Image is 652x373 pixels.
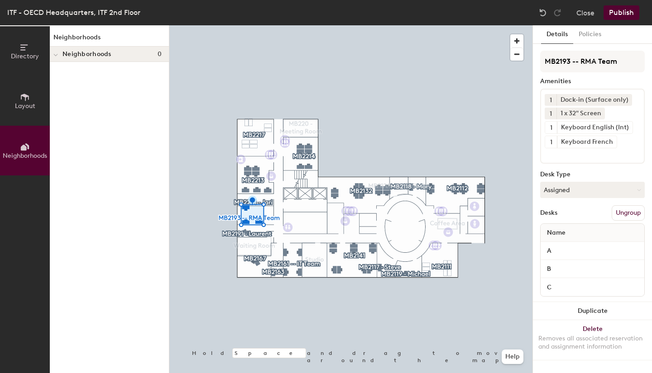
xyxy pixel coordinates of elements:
span: Neighborhoods [62,51,111,58]
h1: Neighborhoods [50,33,169,47]
button: 1 [545,108,556,119]
div: Removes all associated reservation and assignment information [538,335,647,351]
button: 1 [545,94,556,106]
div: Keyboard English (Int) [557,122,633,133]
button: Close [576,5,594,20]
button: Assigned [540,182,645,198]
span: 0 [158,51,162,58]
input: Unnamed desk [542,245,642,257]
button: 1 [545,122,557,133]
img: Undo [538,8,547,17]
button: Publish [604,5,639,20]
div: Desks [540,209,557,217]
span: Layout [15,102,35,110]
span: 1 [550,109,552,118]
span: 1 [550,95,552,105]
button: Duplicate [533,302,652,320]
button: Help [502,349,523,364]
div: Desk Type [540,171,645,178]
input: Unnamed desk [542,263,642,275]
span: 1 [550,137,552,147]
div: 1 x 32" Screen [556,108,605,119]
div: ITF - OECD Headquarters, ITF 2nd Floor [7,7,140,18]
span: Neighborhoods [3,152,47,160]
button: Ungroup [612,205,645,221]
button: Policies [573,25,607,44]
button: 1 [545,136,557,148]
button: Details [541,25,573,44]
div: Keyboard French [557,136,617,148]
div: Dock-in (Surface only) [556,94,632,106]
div: Amenities [540,78,645,85]
span: 1 [550,123,552,132]
span: Directory [11,52,39,60]
input: Unnamed desk [542,281,642,293]
span: Name [542,225,570,241]
button: DeleteRemoves all associated reservation and assignment information [533,320,652,360]
img: Redo [553,8,562,17]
